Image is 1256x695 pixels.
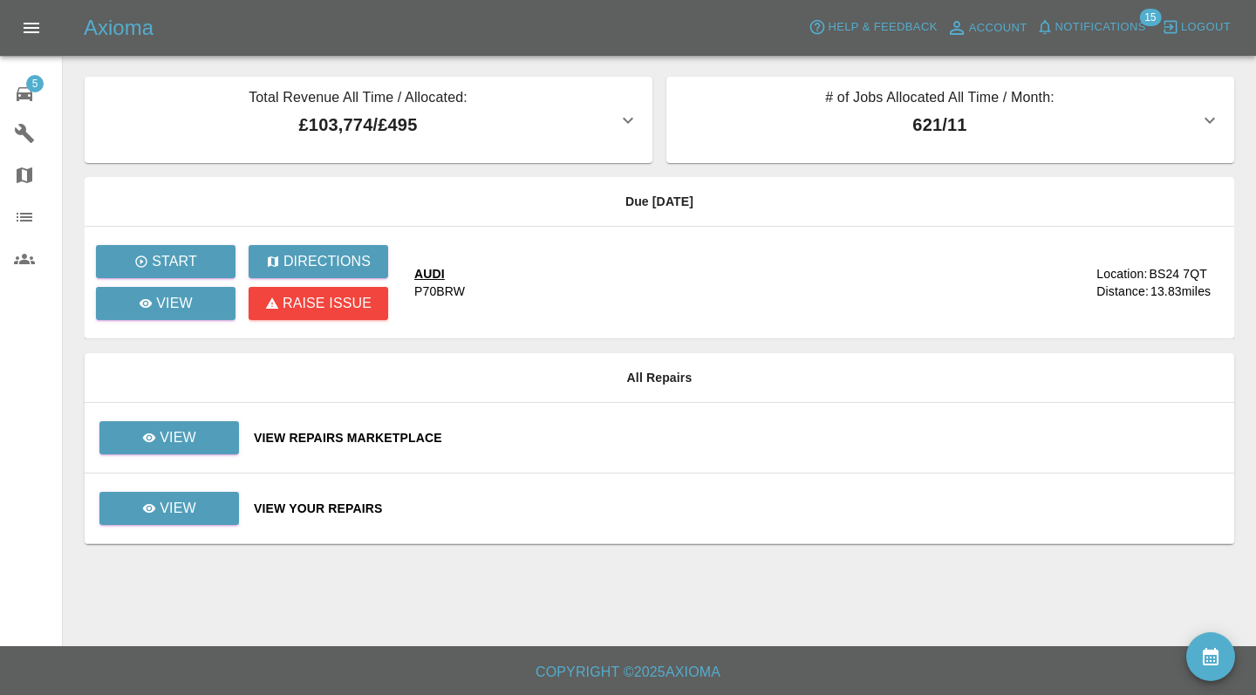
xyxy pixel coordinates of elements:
p: # of Jobs Allocated All Time / Month: [680,87,1199,112]
p: 621 / 11 [680,112,1199,138]
button: Total Revenue All Time / Allocated:£103,774/£495 [85,77,652,163]
a: View Repairs Marketplace [254,429,1220,446]
button: Notifications [1032,14,1150,41]
p: Raise issue [283,293,372,314]
div: P70BRW [414,283,465,300]
p: View [160,498,196,519]
a: View [96,287,235,320]
p: Directions [283,251,371,272]
button: Logout [1157,14,1235,41]
span: Logout [1181,17,1231,37]
span: 5 [26,75,44,92]
div: AUDI [414,265,465,283]
a: View [99,501,240,514]
span: Account [969,18,1027,38]
a: AUDIP70BRW [414,265,1076,300]
button: Start [96,245,235,278]
div: 13.83 miles [1150,283,1220,300]
div: Location: [1096,265,1147,283]
a: View [99,421,239,454]
button: Raise issue [249,287,388,320]
span: 15 [1139,9,1161,26]
p: £103,774 / £495 [99,112,618,138]
span: Notifications [1055,17,1146,37]
a: Account [942,14,1032,42]
h5: Axioma [84,14,154,42]
span: Help & Feedback [828,17,937,37]
th: All Repairs [85,353,1234,403]
a: View [99,492,239,525]
button: Help & Feedback [804,14,941,41]
button: Directions [249,245,388,278]
th: Due [DATE] [85,177,1234,227]
p: View [156,293,193,314]
a: View Your Repairs [254,500,1220,517]
a: View [99,430,240,444]
button: availability [1186,632,1235,681]
div: Distance: [1096,283,1149,300]
p: Total Revenue All Time / Allocated: [99,87,618,112]
button: # of Jobs Allocated All Time / Month:621/11 [666,77,1234,163]
p: Start [152,251,197,272]
button: Open drawer [10,7,52,49]
p: View [160,427,196,448]
div: BS24 7QT [1149,265,1207,283]
h6: Copyright © 2025 Axioma [14,660,1242,685]
a: Location:BS24 7QTDistance:13.83miles [1090,265,1220,300]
